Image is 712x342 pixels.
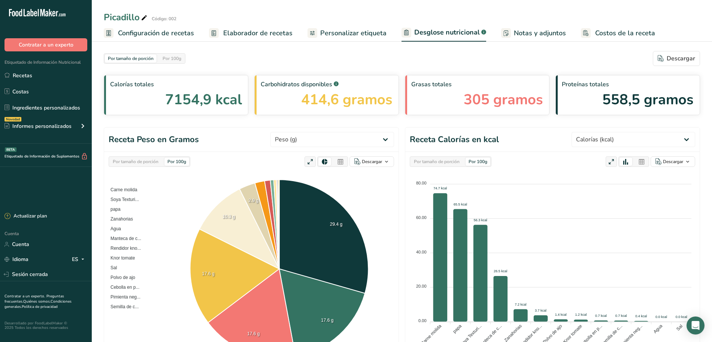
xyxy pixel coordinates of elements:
[581,25,655,42] a: Costos de la receta
[4,59,81,65] font: Etiquetado de Información Nutricional
[418,318,426,323] tspan: 0.00
[108,55,154,61] font: Por tamaño de porción
[602,90,694,109] font: 558,5 gramos
[320,28,387,37] font: Personalizar etiqueta
[109,134,199,145] font: Receta Peso en Gramos
[416,215,427,220] tspan: 60.00
[4,299,72,309] a: Condiciones generales.
[307,25,387,42] a: Personalizar etiqueta
[118,28,194,37] font: Configuración de recetas
[12,88,29,95] font: Costas
[675,323,684,331] tspan: Sal
[104,11,140,23] font: Picadillo
[562,80,609,88] font: Proteínas totales
[4,294,64,304] a: Preguntas frecuentes.
[349,156,394,167] button: Descargar
[4,325,68,330] font: 2025 Todos los derechos reservados
[105,197,139,202] span: Soya Texturi...
[105,236,141,241] span: Manteca de c...
[105,226,121,231] span: Agua
[6,117,20,121] font: Novedad
[104,25,194,42] a: Configuración de recetas
[667,54,695,63] font: Descargar
[652,323,664,334] tspan: Agua
[105,304,139,309] span: Semilla de c...
[663,159,683,165] font: Descargar
[105,285,139,290] span: Cebolla en p...
[105,275,135,280] span: Polvo de ajo
[167,159,186,165] font: Por 100g
[410,134,499,145] font: Receta Calorías en kcal
[411,80,452,88] font: Grasas totales
[261,80,332,88] font: Carbohidratos disponibles
[4,231,19,237] font: Cuenta
[416,284,427,288] tspan: 20.00
[687,316,705,334] div: Abrir Intercom Messenger
[4,38,87,51] button: Contratar a un experto
[23,299,51,304] a: Quiénes somos.
[152,16,176,22] font: Código: 002
[362,159,382,165] font: Descargar
[105,216,133,222] span: Zanahorias
[72,256,78,263] font: ES
[469,159,487,165] font: Por 100g
[501,25,566,42] a: Notas y adjuntos
[301,90,393,109] font: 414,6 gramos
[105,255,135,261] span: Knor tomate
[113,159,158,165] font: Por tamaño de porción
[22,304,58,309] a: Política de privacidad
[223,28,293,37] font: Elaborador de recetas
[4,154,79,159] font: Etiquetado de Información de Suplementos
[105,207,121,212] span: papa
[402,24,486,42] a: Desglose nutricional
[6,147,15,152] font: BETA
[464,90,543,109] font: 305 gramos
[12,123,72,130] font: Informes personalizados
[12,271,48,278] font: Sesión cerrada
[163,55,181,61] font: Por 100g
[110,80,154,88] font: Calorías totales
[514,28,566,37] font: Notas y adjuntos
[416,250,427,254] tspan: 40.00
[653,51,700,66] button: Descargar
[595,28,655,37] font: Costos de la receta
[12,241,29,248] font: Cuenta
[414,159,460,165] font: Por tamaño de porción
[4,294,45,299] a: Contratar a un experto.
[414,28,480,37] font: Desglose nutricional
[105,187,137,192] span: Carne molida
[105,246,141,251] span: Rendidor kno...
[13,72,32,79] font: Recetas
[452,323,463,334] tspan: papa
[12,256,28,263] font: Idioma
[416,181,427,185] tspan: 80.00
[105,265,117,270] span: Sal
[13,213,47,219] font: Actualizar plan
[4,321,67,326] font: Desarrollado por FoodLabelMaker ©
[19,41,73,48] font: Contratar a un experto
[165,90,242,109] font: 7154,9 kcal
[12,104,80,111] font: Ingredientes personalizados
[105,294,140,300] span: Pimienta neg...
[651,156,695,167] button: Descargar
[209,25,293,42] a: Elaborador de recetas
